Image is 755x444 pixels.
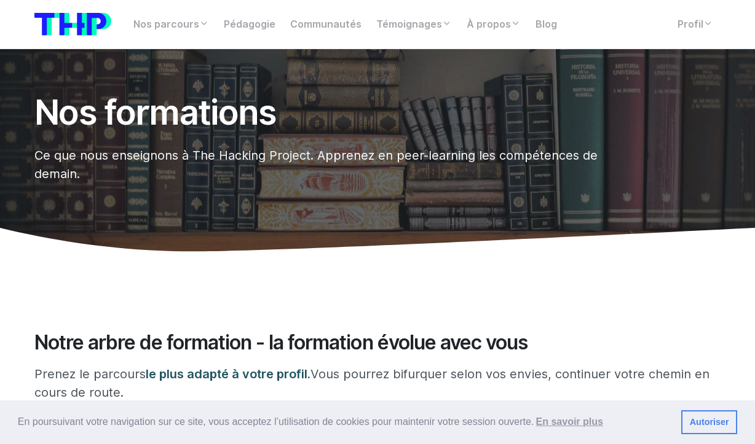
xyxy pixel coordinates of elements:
span: En poursuivant votre navigation sur ce site, vous acceptez l’utilisation de cookies pour mainteni... [18,413,671,431]
a: À propos [459,12,528,37]
h1: Nos formations [34,93,604,131]
p: Ce que nous enseignons à The Hacking Project. Apprenez en peer-learning les compétences de demain. [34,146,604,183]
a: Blog [528,12,564,37]
a: dismiss cookie message [681,410,737,435]
h2: Notre arbre de formation - la formation évolue avec vous [34,331,721,354]
a: Profil [670,12,721,37]
a: Pédagogie [216,12,283,37]
p: Prenez le parcours Vous pourrez bifurquer selon vos envies, continuer votre chemin en cours de ro... [34,365,721,402]
a: Témoignages [369,12,459,37]
img: logo [34,13,111,36]
a: Communautés [283,12,369,37]
a: learn more about cookies [534,413,605,431]
span: le plus adapté à votre profil. [146,367,310,381]
a: Nos parcours [126,12,216,37]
